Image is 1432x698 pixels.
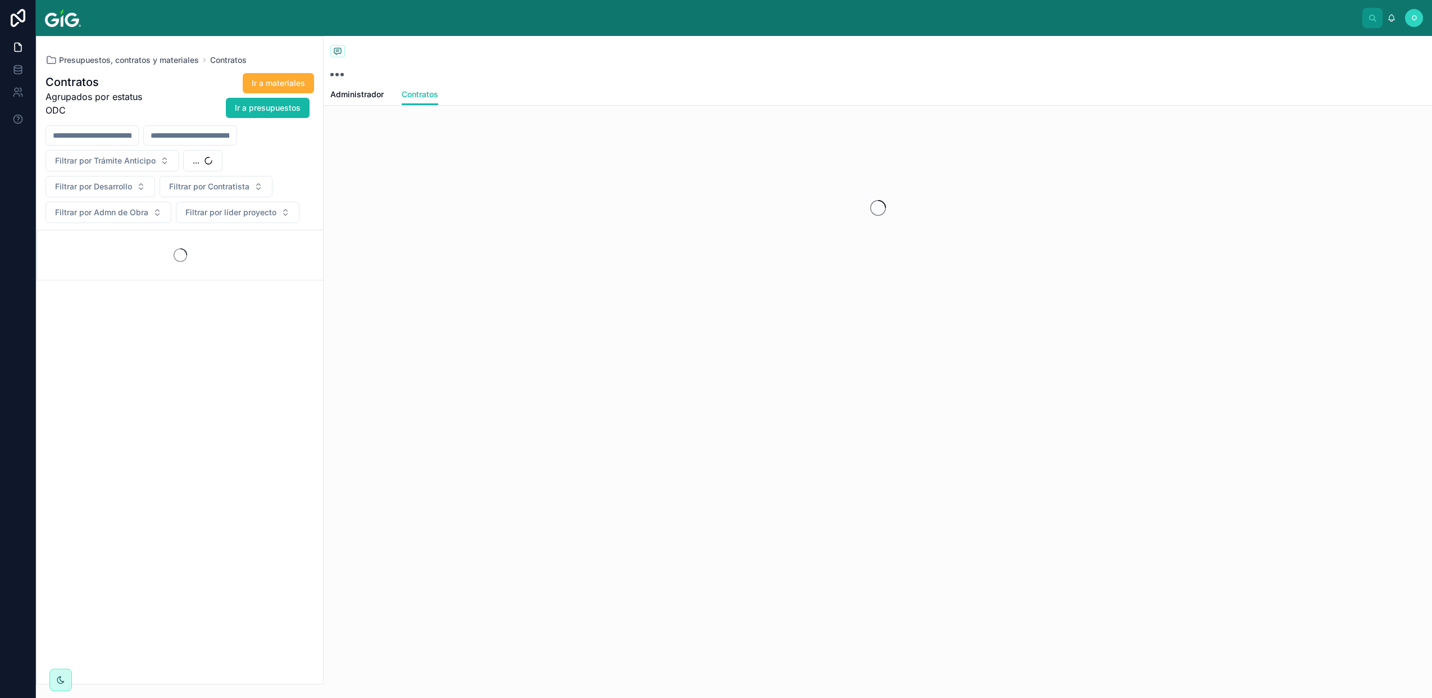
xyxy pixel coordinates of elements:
[330,84,384,107] a: Administrador
[55,181,132,192] span: Filtrar por Desarrollo
[55,207,148,218] span: Filtrar por Admn de Obra
[183,150,222,171] button: Select Button
[210,55,247,66] a: Contratos
[160,176,272,197] button: Select Button
[59,55,199,66] span: Presupuestos, contratos y materiales
[185,207,276,218] span: Filtrar por líder proyecto
[46,150,179,171] button: Select Button
[169,181,249,192] span: Filtrar por Contratista
[46,55,199,66] a: Presupuestos, contratos y materiales
[402,84,438,106] a: Contratos
[243,73,314,93] button: Ir a materiales
[226,98,310,118] button: Ir a presupuestos
[46,176,155,197] button: Select Button
[1412,13,1417,22] span: O
[176,202,299,223] button: Select Button
[46,202,171,223] button: Select Button
[235,102,301,114] span: Ir a presupuestos
[252,78,305,89] span: Ir a materiales
[402,89,438,100] span: Contratos
[55,155,156,166] span: Filtrar por Trámite Anticipo
[45,9,81,27] img: App logo
[46,74,155,90] h1: Contratos
[90,16,1362,20] div: scrollable content
[193,155,199,166] span: ...
[46,90,155,117] span: Agrupados por estatus ODC
[330,89,384,100] span: Administrador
